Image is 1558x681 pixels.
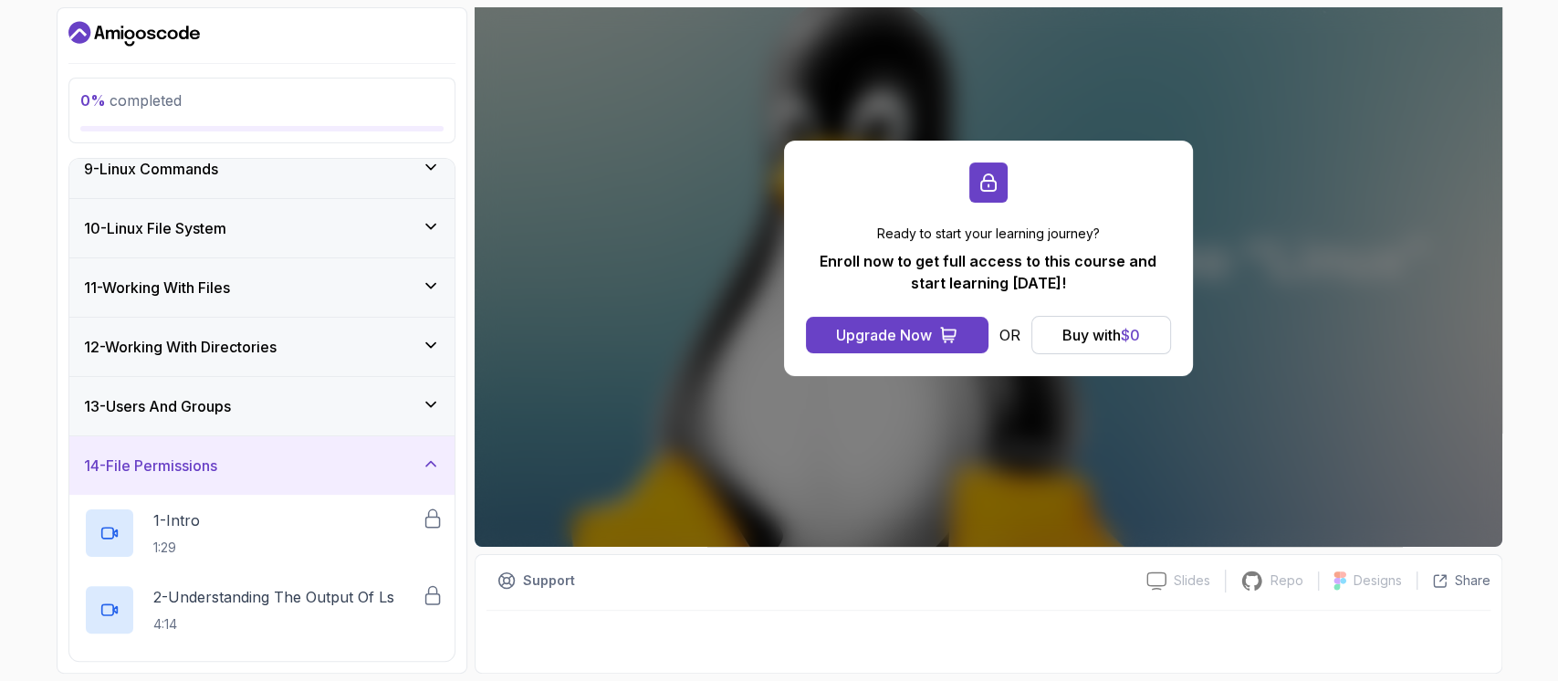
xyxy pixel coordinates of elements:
[523,571,575,590] p: Support
[1417,571,1490,590] button: Share
[1031,316,1171,354] button: Buy with$0
[69,140,455,198] button: 9-Linux Commands
[1455,571,1490,590] p: Share
[806,317,988,353] button: Upgrade Now
[69,377,455,435] button: 13-Users And Groups
[84,277,230,299] h3: 11 - Working With Files
[153,586,394,608] p: 2 - Understanding The Output Of ls
[836,324,932,346] div: Upgrade Now
[84,508,440,559] button: 1-Intro1:29
[1174,571,1210,590] p: Slides
[806,225,1171,243] p: Ready to start your learning journey?
[84,217,226,239] h3: 10 - Linux File System
[84,158,218,180] h3: 9 - Linux Commands
[68,19,200,48] a: Dashboard
[1062,324,1140,346] div: Buy with
[153,539,200,557] p: 1:29
[1121,326,1140,344] span: $ 0
[69,258,455,317] button: 11-Working With Files
[999,324,1020,346] p: OR
[806,250,1171,294] p: Enroll now to get full access to this course and start learning [DATE]!
[486,566,586,595] button: Support button
[84,584,440,635] button: 2-Understanding The Output Of ls4:14
[80,91,106,110] span: 0 %
[84,455,217,477] h3: 14 - File Permissions
[1270,571,1303,590] p: Repo
[80,91,182,110] span: completed
[69,436,455,495] button: 14-File Permissions
[153,509,200,531] p: 1 - Intro
[69,318,455,376] button: 12-Working With Directories
[69,199,455,257] button: 10-Linux File System
[84,395,231,417] h3: 13 - Users And Groups
[84,336,277,358] h3: 12 - Working With Directories
[153,615,394,634] p: 4:14
[1354,571,1402,590] p: Designs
